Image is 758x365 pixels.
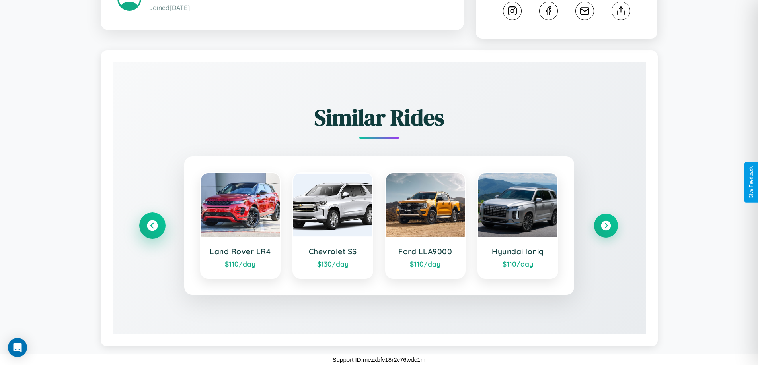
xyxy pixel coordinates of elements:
[385,172,466,279] a: Ford LLA9000$110/day
[301,259,364,268] div: $ 130 /day
[200,172,281,279] a: Land Rover LR4$110/day
[486,247,550,256] h3: Hyundai Ioniq
[333,354,425,365] p: Support ID: mezxbfv18r2c76wdc1m
[301,247,364,256] h3: Chevrolet SS
[140,102,618,133] h2: Similar Rides
[477,172,558,279] a: Hyundai Ioniq$110/day
[394,259,457,268] div: $ 110 /day
[394,247,457,256] h3: Ford LLA9000
[149,2,447,14] p: Joined [DATE]
[486,259,550,268] div: $ 110 /day
[292,172,373,279] a: Chevrolet SS$130/day
[8,338,27,357] div: Open Intercom Messenger
[209,259,272,268] div: $ 110 /day
[209,247,272,256] h3: Land Rover LR4
[748,166,754,199] div: Give Feedback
